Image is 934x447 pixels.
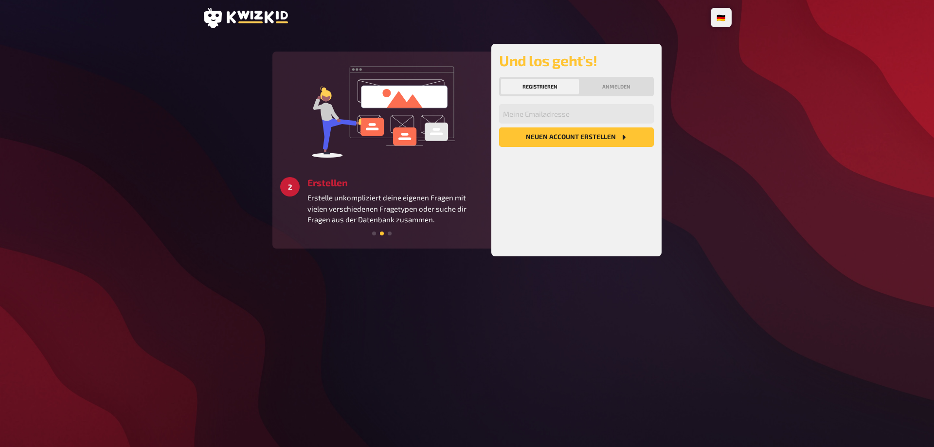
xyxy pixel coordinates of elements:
div: 2 [280,177,300,197]
li: 🇩🇪 [713,10,730,25]
button: Anmelden [581,79,652,94]
h3: Erstellen [307,177,484,188]
p: Erstelle unkompliziert deine eigenen Fragen mit vielen verschiedenen Fragetypen oder suche dir Fr... [307,192,484,225]
h2: Und los geht's! [499,52,654,69]
img: create [309,59,455,161]
input: Meine Emailadresse [499,104,654,124]
button: Neuen Account Erstellen [499,127,654,147]
button: Registrieren [501,79,579,94]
